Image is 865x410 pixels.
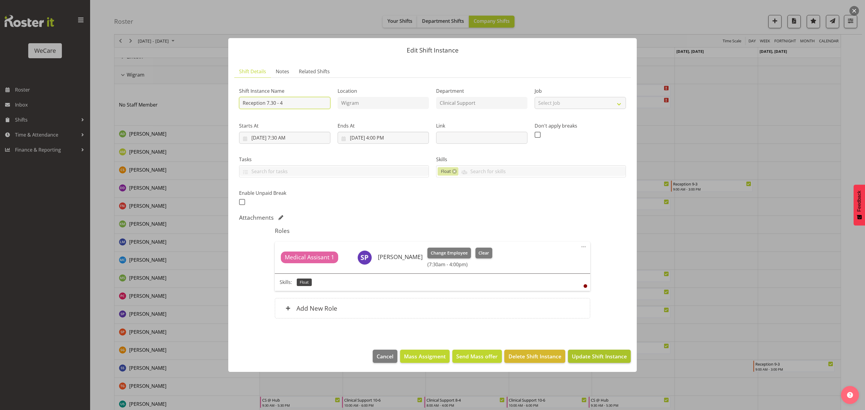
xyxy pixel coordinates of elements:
button: Feedback - Show survey [854,185,865,225]
input: Click to select... [239,132,330,144]
label: Link [436,122,527,129]
span: Medical Assisant 1 [285,253,334,262]
span: Cancel [377,352,393,360]
span: Float [300,279,309,285]
span: Delete Shift Instance [508,352,561,360]
span: Float [441,168,451,175]
input: Search for tasks [239,167,429,176]
button: Cancel [373,350,397,363]
button: Change Employee [427,248,471,258]
label: Starts At [239,122,330,129]
label: Location [338,87,429,95]
img: sabnam-pun11077.jpg [357,250,372,265]
h6: (7:30am - 4:00pm) [427,261,492,267]
label: Tasks [239,156,429,163]
h5: Roles [275,227,590,234]
button: Clear [475,248,493,258]
p: Edit Shift Instance [234,47,631,53]
span: Feedback [857,191,862,212]
div: User is clocked out [584,284,587,288]
h5: Attachments [239,214,274,221]
h6: Add New Role [296,304,337,312]
span: Send Mass offer [456,352,498,360]
label: Shift Instance Name [239,87,330,95]
span: Notes [276,68,289,75]
span: Shift Details [239,68,266,75]
span: Clear [478,250,489,256]
label: Enable Unpaid Break [239,189,330,197]
label: Job [535,87,626,95]
button: Delete Shift Instance [504,350,565,363]
label: Don't apply breaks [535,122,626,129]
label: Skills [436,156,626,163]
span: Related Shifts [299,68,330,75]
span: Change Employee [431,250,468,256]
h6: [PERSON_NAME] [378,254,423,260]
button: Mass Assigment [400,350,450,363]
button: Update Shift Instance [568,350,631,363]
input: Search for skills [458,167,626,176]
input: Shift Instance Name [239,97,330,109]
p: Skills: [280,279,292,286]
img: help-xxl-2.png [847,392,853,398]
label: Department [436,87,527,95]
button: Send Mass offer [452,350,502,363]
input: Click to select... [338,132,429,144]
span: Update Shift Instance [572,352,627,360]
label: Ends At [338,122,429,129]
span: Mass Assigment [404,352,446,360]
